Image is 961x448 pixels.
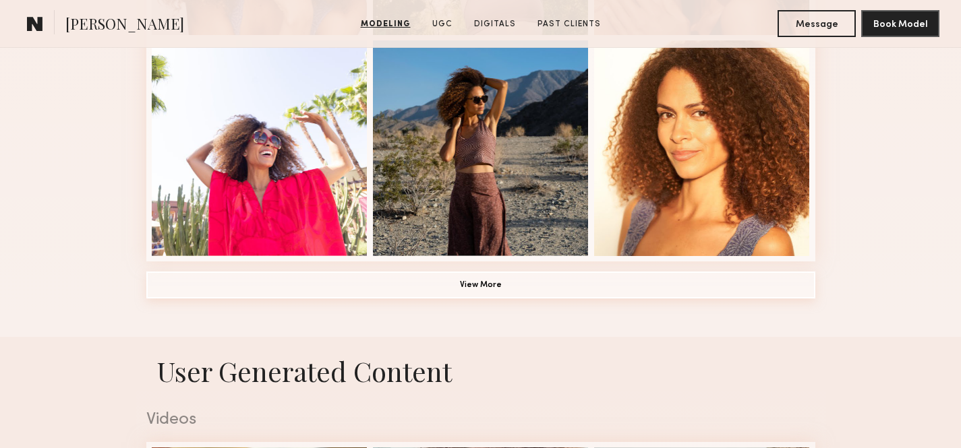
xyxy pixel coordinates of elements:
[65,13,184,37] span: [PERSON_NAME]
[146,411,815,428] div: Videos
[146,271,815,298] button: View More
[136,353,826,389] h1: User Generated Content
[427,18,458,30] a: UGC
[469,18,521,30] a: Digitals
[861,10,939,37] button: Book Model
[861,18,939,29] a: Book Model
[532,18,606,30] a: Past Clients
[355,18,416,30] a: Modeling
[778,10,856,37] button: Message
